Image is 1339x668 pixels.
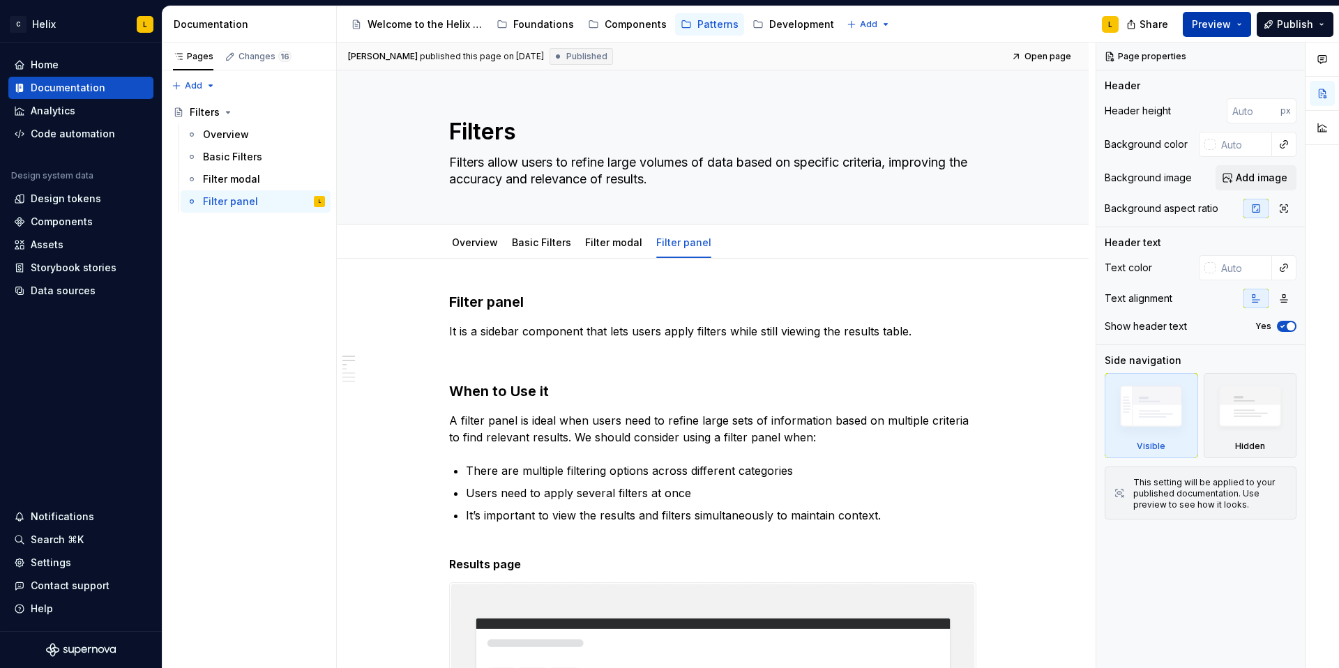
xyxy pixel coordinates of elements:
[203,150,262,164] div: Basic Filters
[278,51,292,62] span: 16
[513,17,574,31] div: Foundations
[8,234,153,256] a: Assets
[173,51,213,62] div: Pages
[31,510,94,524] div: Notifications
[1216,255,1272,280] input: Auto
[506,227,577,257] div: Basic Filters
[1024,51,1071,62] span: Open page
[1105,79,1140,93] div: Header
[31,602,53,616] div: Help
[203,128,249,142] div: Overview
[239,51,292,62] div: Changes
[449,381,976,401] h3: When to Use it
[449,412,976,446] p: A filter panel is ideal when users need to refine large sets of information based on multiple cri...
[1137,441,1165,452] div: Visible
[1108,19,1112,30] div: L
[1105,373,1198,458] div: Visible
[8,188,153,210] a: Design tokens
[1105,261,1152,275] div: Text color
[466,462,976,479] p: There are multiple filtering options across different categories
[31,215,93,229] div: Components
[1192,17,1231,31] span: Preview
[420,51,544,62] div: published this page on [DATE]
[1105,104,1171,118] div: Header height
[348,51,418,62] span: [PERSON_NAME]
[566,51,607,62] span: Published
[449,323,976,340] p: It is a sidebar component that lets users apply filters while still viewing the results table.
[190,105,220,119] div: Filters
[31,556,71,570] div: Settings
[31,104,75,118] div: Analytics
[181,168,331,190] a: Filter modal
[8,54,153,76] a: Home
[167,101,331,213] div: Page tree
[10,16,27,33] div: C
[860,19,877,30] span: Add
[8,552,153,574] a: Settings
[656,236,711,248] a: Filter panel
[31,261,116,275] div: Storybook stories
[185,80,202,91] span: Add
[675,13,744,36] a: Patterns
[345,13,488,36] a: Welcome to the Helix Design System
[1105,354,1181,367] div: Side navigation
[1140,17,1168,31] span: Share
[446,115,974,149] textarea: Filters
[452,236,498,248] a: Overview
[582,13,672,36] a: Components
[174,17,331,31] div: Documentation
[31,238,63,252] div: Assets
[1216,132,1272,157] input: Auto
[1216,165,1296,190] button: Add image
[8,123,153,145] a: Code automation
[1235,441,1265,452] div: Hidden
[368,17,483,31] div: Welcome to the Helix Design System
[345,10,840,38] div: Page tree
[1236,171,1287,185] span: Add image
[1255,321,1271,332] label: Yes
[181,146,331,168] a: Basic Filters
[651,227,717,257] div: Filter panel
[167,101,331,123] a: Filters
[1277,17,1313,31] span: Publish
[8,211,153,233] a: Components
[1105,202,1218,215] div: Background aspect ratio
[1105,291,1172,305] div: Text alignment
[31,533,84,547] div: Search ⌘K
[181,123,331,146] a: Overview
[1105,236,1161,250] div: Header text
[769,17,834,31] div: Development
[46,643,116,657] a: Supernova Logo
[491,13,580,36] a: Foundations
[605,17,667,31] div: Components
[32,17,56,31] div: Helix
[1105,319,1187,333] div: Show header text
[512,236,571,248] a: Basic Filters
[1280,105,1291,116] p: px
[203,195,258,208] div: Filter panel
[842,15,895,34] button: Add
[167,76,220,96] button: Add
[449,292,976,312] h3: Filter panel
[580,227,648,257] div: Filter modal
[8,506,153,528] button: Notifications
[8,100,153,122] a: Analytics
[1204,373,1297,458] div: Hidden
[466,507,976,540] p: It’s important to view the results and filters simultaneously to maintain context.
[1183,12,1251,37] button: Preview
[8,280,153,302] a: Data sources
[203,172,260,186] div: Filter modal
[31,579,109,593] div: Contact support
[8,598,153,620] button: Help
[446,227,504,257] div: Overview
[697,17,739,31] div: Patterns
[143,19,147,30] div: L
[8,257,153,279] a: Storybook stories
[1119,12,1177,37] button: Share
[449,557,976,571] h5: Results page
[31,284,96,298] div: Data sources
[3,9,159,39] button: CHelixL
[1105,171,1192,185] div: Background image
[31,192,101,206] div: Design tokens
[31,127,115,141] div: Code automation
